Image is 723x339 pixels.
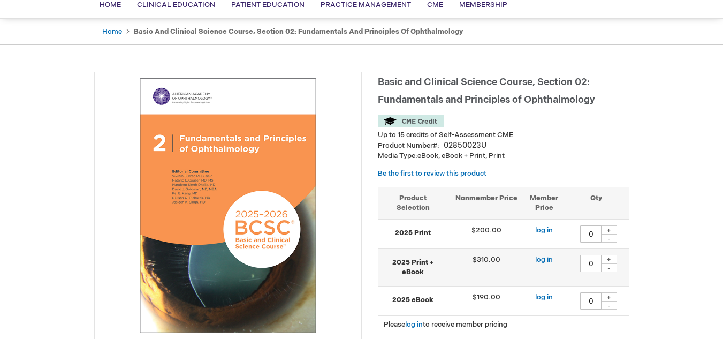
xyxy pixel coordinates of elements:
img: Basic and Clinical Science Course, Section 02: Fundamentals and Principles of Ophthalmology [100,78,356,334]
div: - [601,301,617,310]
strong: Product Number [378,141,439,150]
span: Home [100,1,121,9]
span: Practice Management [321,1,411,9]
th: Member Price [524,187,564,219]
span: Clinical Education [137,1,215,9]
p: eBook, eBook + Print, Print [378,151,629,161]
strong: Media Type: [378,152,417,160]
input: Qty [580,255,602,272]
li: Up to 15 credits of Self-Assessment CME [378,130,629,140]
div: - [601,234,617,243]
strong: Basic and Clinical Science Course, Section 02: Fundamentals and Principles of Ophthalmology [134,27,463,36]
input: Qty [580,292,602,310]
td: $200.00 [448,219,524,248]
span: CME [427,1,443,9]
div: + [601,225,617,235]
div: + [601,292,617,302]
td: $310.00 [448,248,524,286]
img: CME Credit [378,115,444,127]
strong: 2025 Print [384,228,443,238]
input: Qty [580,225,602,243]
strong: 2025 eBook [384,295,443,305]
span: Membership [459,1,507,9]
td: $190.00 [448,286,524,315]
a: log in [535,226,553,235]
div: - [601,263,617,272]
a: log in [405,320,423,329]
a: Home [102,27,122,36]
div: 02850023U [444,140,486,151]
div: + [601,255,617,264]
th: Product Selection [378,187,448,219]
a: Be the first to review this product [378,169,486,178]
strong: 2025 Print + eBook [384,258,443,277]
span: Patient Education [231,1,305,9]
span: Basic and Clinical Science Course, Section 02: Fundamentals and Principles of Ophthalmology [378,77,595,106]
a: log in [535,293,553,302]
th: Qty [564,187,629,219]
th: Nonmember Price [448,187,524,219]
a: log in [535,255,553,264]
span: Please to receive member pricing [384,320,507,329]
